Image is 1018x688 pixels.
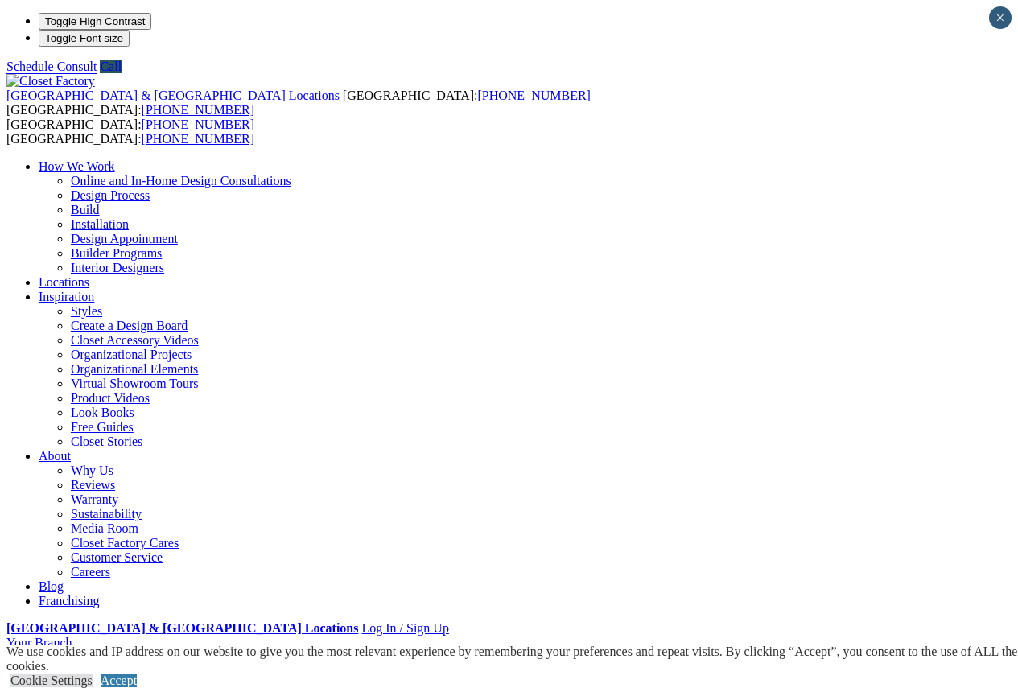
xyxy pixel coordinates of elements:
a: Installation [71,217,129,231]
a: Warranty [71,492,118,506]
a: Create a Design Board [71,319,188,332]
span: [GEOGRAPHIC_DATA] & [GEOGRAPHIC_DATA] Locations [6,89,340,102]
a: Log In / Sign Up [361,621,448,635]
a: Design Appointment [71,232,178,245]
button: Toggle High Contrast [39,13,151,30]
button: Close [989,6,1012,29]
a: How We Work [39,159,115,173]
a: Design Process [71,188,150,202]
a: Virtual Showroom Tours [71,377,199,390]
span: [GEOGRAPHIC_DATA]: [GEOGRAPHIC_DATA]: [6,117,254,146]
a: Schedule Consult [6,60,97,73]
a: Why Us [71,463,113,477]
a: Look Books [71,406,134,419]
a: Franchising [39,594,100,608]
a: [PHONE_NUMBER] [142,117,254,131]
img: Closet Factory [6,74,95,89]
a: Organizational Elements [71,362,198,376]
a: Cookie Settings [10,674,93,687]
a: Builder Programs [71,246,162,260]
a: Styles [71,304,102,318]
a: [PHONE_NUMBER] [142,103,254,117]
a: Organizational Projects [71,348,192,361]
a: Your Branch [6,636,72,649]
a: Sustainability [71,507,142,521]
a: [PHONE_NUMBER] [142,132,254,146]
a: Call [100,60,122,73]
a: Closet Stories [71,435,142,448]
a: Free Guides [71,420,134,434]
a: Accept [101,674,137,687]
div: We use cookies and IP address on our website to give you the most relevant experience by remember... [6,645,1018,674]
a: Media Room [71,521,138,535]
a: About [39,449,71,463]
a: Interior Designers [71,261,164,274]
a: Locations [39,275,89,289]
a: Product Videos [71,391,150,405]
a: Customer Service [71,550,163,564]
a: Closet Factory Cares [71,536,179,550]
a: Inspiration [39,290,94,303]
button: Toggle Font size [39,30,130,47]
a: Blog [39,579,64,593]
span: Toggle High Contrast [45,15,145,27]
a: Closet Accessory Videos [71,333,199,347]
a: Build [71,203,100,216]
a: Careers [71,565,110,579]
a: Reviews [71,478,115,492]
a: [PHONE_NUMBER] [477,89,590,102]
a: Online and In-Home Design Consultations [71,174,291,187]
span: [GEOGRAPHIC_DATA]: [GEOGRAPHIC_DATA]: [6,89,591,117]
a: [GEOGRAPHIC_DATA] & [GEOGRAPHIC_DATA] Locations [6,621,358,635]
a: [GEOGRAPHIC_DATA] & [GEOGRAPHIC_DATA] Locations [6,89,343,102]
span: Toggle Font size [45,32,123,44]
